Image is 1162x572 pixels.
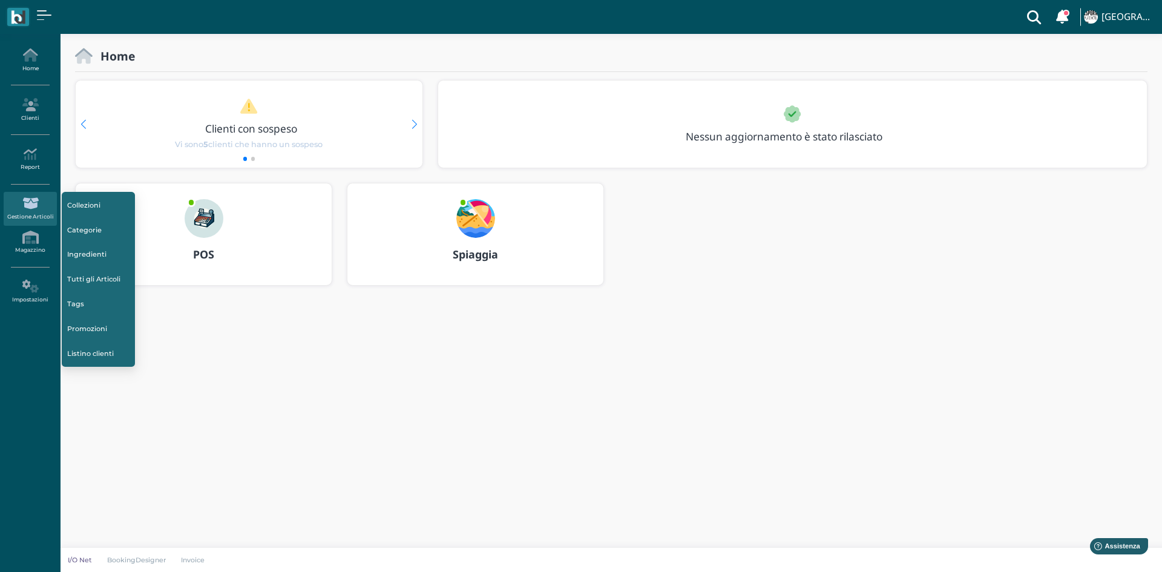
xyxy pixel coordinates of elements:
img: ... [456,199,495,238]
a: Categorie [62,219,136,242]
b: POS [193,247,214,261]
b: 5 [203,140,208,149]
a: Collezioni [62,194,136,217]
h3: Nessun aggiornamento è stato rilasciato [678,131,910,142]
a: Tags [62,293,136,316]
b: Spiaggia [453,247,498,261]
img: logo [11,10,25,24]
h2: Home [93,50,135,62]
a: ... POS [75,183,332,300]
a: Report [4,143,56,176]
div: 1 / 2 [76,81,422,168]
a: ... [GEOGRAPHIC_DATA] [1082,2,1155,31]
a: Clienti [4,93,56,127]
iframe: Help widget launcher [1076,534,1152,562]
img: ... [185,199,223,238]
img: ... [1084,10,1097,24]
a: Clienti con sospeso Vi sono5clienti che hanno un sospeso [99,98,399,150]
h4: [GEOGRAPHIC_DATA] [1101,12,1155,22]
div: Previous slide [80,120,86,129]
h3: Clienti con sospeso [101,123,401,134]
div: Next slide [412,120,417,129]
a: Home [4,44,56,77]
a: Tutti gli Articoli [62,268,136,291]
a: Listino clienti [62,342,136,365]
span: Vi sono clienti che hanno un sospeso [175,139,323,150]
span: Assistenza [36,10,80,19]
a: ... Spiaggia [347,183,604,300]
div: 1 / 1 [438,81,1147,168]
a: Impostazioni [4,275,56,308]
a: Ingredienti [62,243,136,266]
a: Promozioni [62,317,136,340]
a: Gestione Articoli [4,192,56,225]
a: Magazzino [4,226,56,259]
